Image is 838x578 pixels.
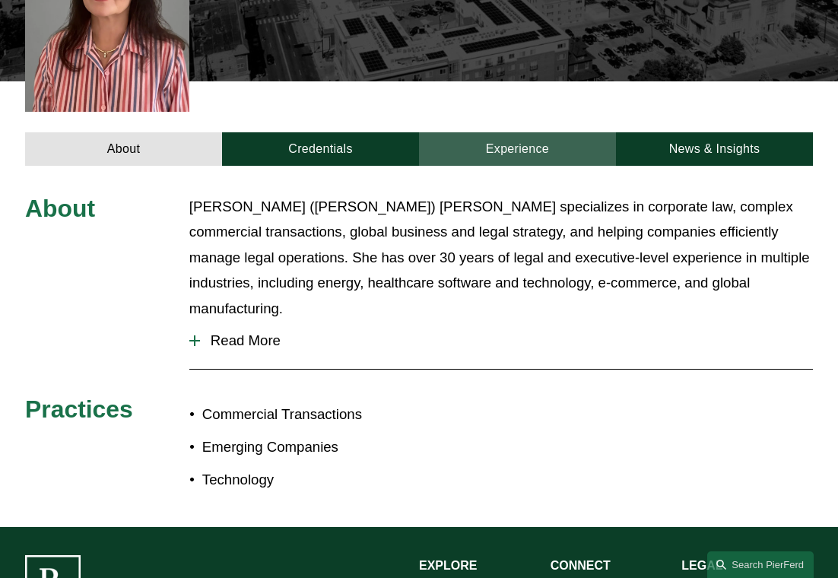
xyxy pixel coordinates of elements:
[202,402,419,427] p: Commercial Transactions
[681,559,722,572] strong: LEGAL
[200,332,813,349] span: Read More
[707,551,814,578] a: Search this site
[551,559,611,572] strong: CONNECT
[189,321,813,360] button: Read More
[222,132,419,167] a: Credentials
[202,434,419,460] p: Emerging Companies
[202,467,419,493] p: Technology
[25,395,133,423] span: Practices
[25,132,222,167] a: About
[419,132,616,167] a: Experience
[189,194,813,322] p: [PERSON_NAME] ([PERSON_NAME]) [PERSON_NAME] specializes in corporate law, complex commercial tran...
[25,195,95,222] span: About
[419,559,477,572] strong: EXPLORE
[616,132,813,167] a: News & Insights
